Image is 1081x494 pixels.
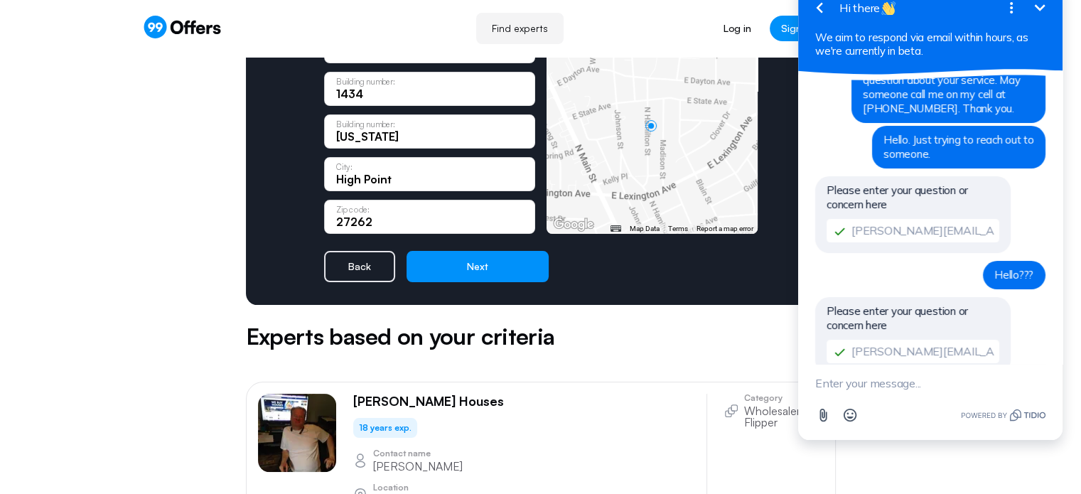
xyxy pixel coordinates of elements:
[668,225,688,232] a: Terms
[336,120,395,128] p: Building number:
[258,394,336,472] img: scott markowitz
[353,418,417,438] div: 18 years exp.
[476,13,564,44] a: Find experts
[630,224,660,234] button: Map Data
[373,449,463,458] p: Contact name
[550,215,597,234] img: Google
[697,225,753,232] a: Report a map error
[336,163,352,171] p: City:
[744,405,824,428] p: Wholesaler / Flipper
[407,251,549,282] button: Next
[744,394,824,402] p: Category
[336,205,370,213] p: Zip code:
[373,483,598,492] p: Location
[770,16,828,41] a: Sign up
[373,461,463,472] p: [PERSON_NAME]
[550,215,597,234] a: Open this area in Google Maps (opens a new window)
[246,319,836,353] h5: Experts based on your criteria
[712,16,763,41] a: Log in
[611,224,620,234] button: Keyboard shortcuts
[336,77,395,85] p: Building number:
[353,394,504,409] p: [PERSON_NAME] Houses
[324,251,395,282] button: Back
